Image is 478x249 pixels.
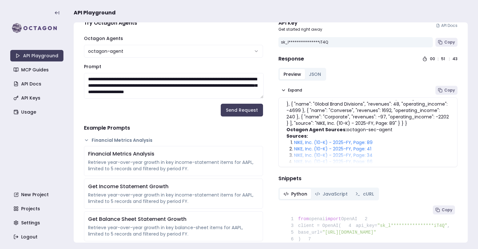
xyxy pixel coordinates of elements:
span: 1 [284,216,298,222]
span: ) [284,237,301,242]
button: Copy [435,86,457,95]
h4: Example Prompts [84,124,263,132]
div: Get Balance Sheet Statement Growth [88,215,259,223]
h4: Response [278,55,304,63]
p: Get started right away [278,27,322,32]
div: API Key [278,19,322,27]
div: : [438,56,439,61]
button: Expand [278,86,305,95]
span: api_key= [356,223,377,228]
span: Copy [444,88,455,93]
span: Copy [442,207,452,213]
a: NIKE, Inc. (10-K) - 2025-FY, Page: 41 [294,146,371,152]
button: Preview [280,69,305,79]
a: NIKE, Inc. (10-K) - 2025-FY, Page: 34 [294,152,373,158]
div: Financial Metrics Analysis [88,150,259,158]
a: Settings [11,217,64,229]
strong: Octagon Agent Sources: [286,126,347,133]
span: client = OpenAI( [284,223,341,228]
a: API Playground [10,50,63,61]
a: MCP Guides [11,64,64,76]
span: openai [309,216,325,221]
span: base_url= [298,230,323,235]
span: JavaScript [323,191,348,197]
span: API Playground [74,9,116,17]
div: 43 [452,56,457,61]
label: Octagon Agents [84,35,123,42]
img: logo-rect-yK7x_WSZ.svg [10,22,63,35]
button: Copy [435,38,457,47]
span: 2 [357,216,372,222]
a: Usage [11,106,64,118]
div: 51 [441,56,446,61]
span: 7 [301,236,316,243]
span: "[URL][DOMAIN_NAME]" [322,230,376,235]
span: , [447,223,450,228]
span: 6 [284,236,298,243]
a: API Docs [436,23,457,28]
p: octagon-sec-agent [286,126,449,133]
span: Python [291,191,307,197]
div: 00 [430,56,435,61]
h4: Snippets [278,175,457,182]
button: Send Request [221,104,263,116]
div: Retrieve year-over-year growth in key income-statement items for AAPL, limited to 5 records and f... [88,159,259,172]
span: Expand [288,88,302,93]
span: Copy [444,40,455,45]
a: API Keys [11,92,64,104]
a: NIKE, Inc. (10-K) - 2025-FY, Page: 89 [294,139,373,146]
span: from [298,216,309,221]
div: Retrieve year-over-year growth in key income-statement items for AAPL, limited to 5 records and f... [88,192,259,205]
strong: Sources: [286,133,308,139]
button: JSON [305,69,325,79]
a: NIKE, Inc. (10-K) - 2025-FY, Page: 66 [294,158,373,165]
div: Get Income Statement Growth [88,183,259,190]
a: New Project [11,189,64,200]
div: Retrieve year-over-year growth in key balance-sheet items for AAPL, limited to 5 records and filt... [88,224,259,237]
span: 3 [284,222,298,229]
label: Prompt [84,63,101,70]
h4: Try Octagon Agents [84,19,263,27]
a: API Docs [11,78,64,90]
div: : [449,56,450,61]
span: cURL [363,191,374,197]
span: import [325,216,341,221]
span: 5 [284,229,298,236]
span: OpenAI [341,216,357,221]
a: Projects [11,203,64,214]
span: 4 [341,222,356,229]
a: Logout [11,231,64,243]
button: Copy [433,205,455,214]
button: Financial Metrics Analysis [84,137,263,143]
